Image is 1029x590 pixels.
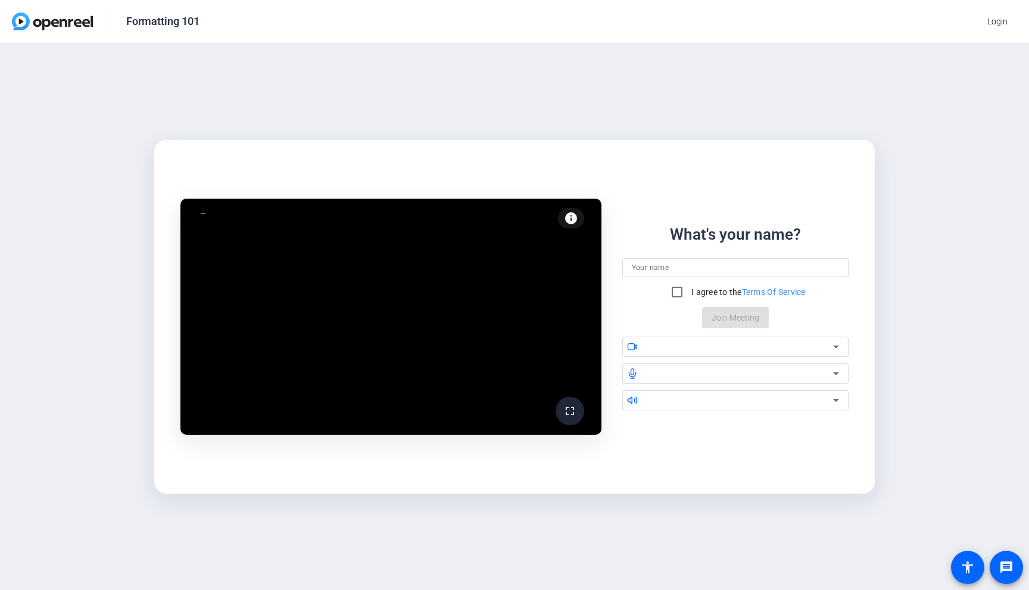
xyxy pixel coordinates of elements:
[563,404,577,418] mat-icon: fullscreen
[632,261,840,275] input: Your name
[564,211,578,225] mat-icon: info
[742,287,806,297] a: Terms Of Service
[987,15,1008,28] span: Login
[670,223,801,246] div: What's your name?
[978,11,1017,32] button: Login
[12,12,93,30] img: OpenReel logo
[961,560,975,575] mat-icon: accessibility
[689,286,806,298] label: I agree to the
[126,14,199,29] div: Formatting 101
[999,560,1014,575] mat-icon: message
